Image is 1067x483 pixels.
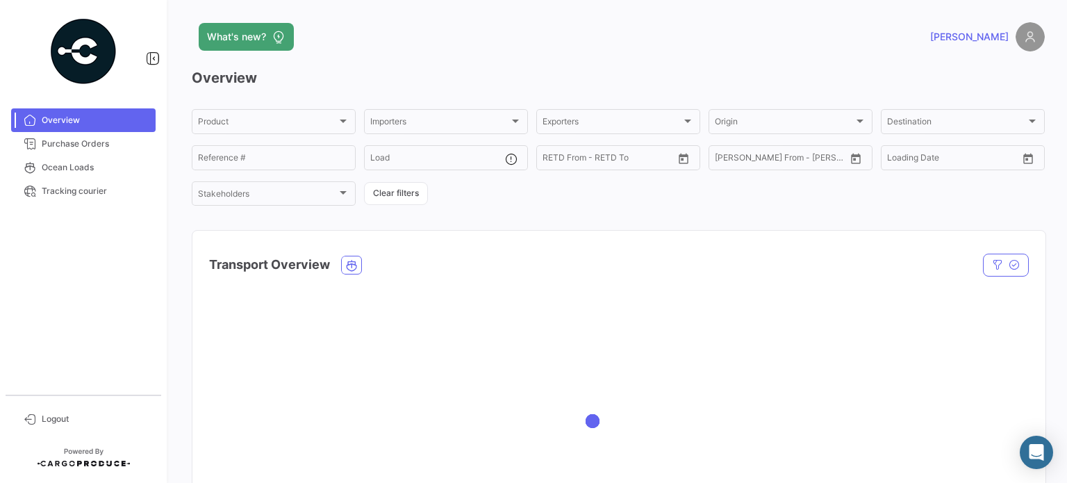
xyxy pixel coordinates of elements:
[744,155,807,165] input: To
[572,155,634,165] input: To
[887,155,907,165] input: From
[42,185,150,197] span: Tracking courier
[887,119,1026,129] span: Destination
[543,155,562,165] input: From
[192,68,1045,88] h3: Overview
[930,30,1009,44] span: [PERSON_NAME]
[1020,436,1053,469] div: Abrir Intercom Messenger
[11,132,156,156] a: Purchase Orders
[42,413,150,425] span: Logout
[715,155,734,165] input: From
[845,148,866,169] button: Open calendar
[715,119,854,129] span: Origin
[198,191,337,201] span: Stakeholders
[11,156,156,179] a: Ocean Loads
[673,148,694,169] button: Open calendar
[11,179,156,203] a: Tracking courier
[42,114,150,126] span: Overview
[1018,148,1039,169] button: Open calendar
[42,138,150,150] span: Purchase Orders
[199,23,294,51] button: What's new?
[11,108,156,132] a: Overview
[916,155,979,165] input: To
[49,17,118,86] img: powered-by.png
[198,119,337,129] span: Product
[42,161,150,174] span: Ocean Loads
[207,30,266,44] span: What's new?
[543,119,681,129] span: Exporters
[364,182,428,205] button: Clear filters
[209,255,330,275] h4: Transport Overview
[370,119,509,129] span: Importers
[1016,22,1045,51] img: placeholder-user.png
[342,256,361,274] button: Ocean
